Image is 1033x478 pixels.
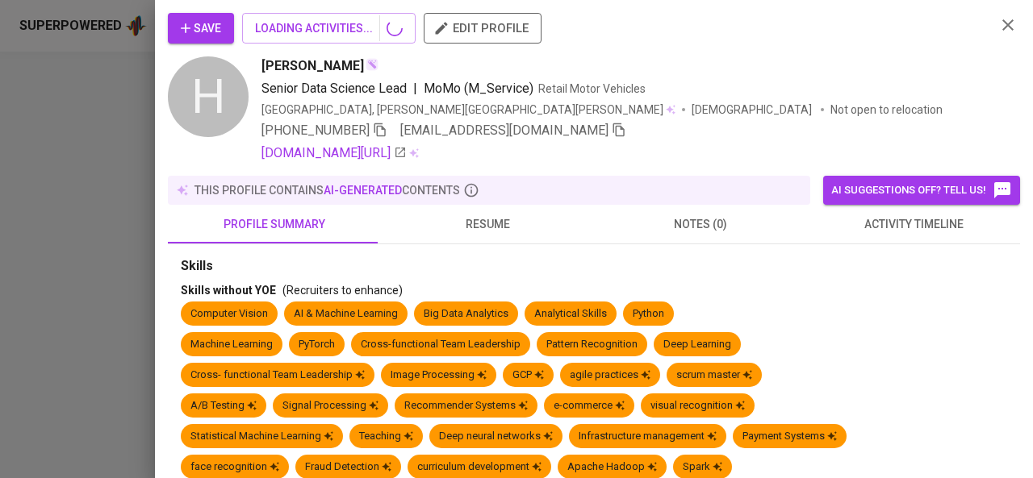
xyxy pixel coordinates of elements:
[168,56,249,137] div: H
[676,368,752,383] div: scrum master
[294,306,398,322] div: AI & Machine Learning
[181,284,276,297] span: Skills without YOE
[400,123,609,138] span: [EMAIL_ADDRESS][DOMAIN_NAME]
[650,398,745,414] div: visual recognition
[299,337,335,352] div: PyTorch
[261,56,364,76] span: [PERSON_NAME]
[404,398,528,414] div: Recommender Systems
[413,79,417,98] span: |
[424,21,542,34] a: edit profile
[570,368,650,383] div: agile practices
[190,398,257,414] div: A/B Testing
[554,398,625,414] div: e-commerce
[242,13,416,44] button: LOADING ACTIVITIES...
[534,306,607,322] div: Analytical Skills
[437,18,529,39] span: edit profile
[663,337,731,352] div: Deep Learning
[190,459,279,475] div: face recognition
[255,19,403,39] span: LOADING ACTIVITIES...
[439,429,553,444] div: Deep neural networks
[190,337,273,352] div: Machine Learning
[567,459,657,475] div: Apache Hadoop
[417,459,542,475] div: curriculum development
[391,214,584,235] span: resume
[683,459,722,475] div: Spark
[190,306,268,322] div: Computer Vision
[190,429,333,444] div: Statistical Machine Learning
[823,176,1020,205] button: AI suggestions off? Tell us!
[190,368,365,383] div: Cross- functional Team Leadership
[512,368,544,383] div: GCP
[261,123,370,138] span: [PHONE_NUMBER]
[181,257,1007,276] div: Skills
[424,306,508,322] div: Big Data Analytics
[181,19,221,39] span: Save
[261,81,407,96] span: Senior Data Science Lead
[361,337,521,352] div: Cross-functional Team Leadership
[830,102,943,118] p: Not open to relocation
[742,429,837,444] div: Payment Systems
[579,429,717,444] div: Infrastructure management
[424,13,542,44] button: edit profile
[604,214,797,235] span: notes (0)
[391,368,487,383] div: Image Processing
[366,58,378,71] img: magic_wand.svg
[282,398,378,414] div: Signal Processing
[692,102,814,118] span: [DEMOGRAPHIC_DATA]
[538,82,646,95] span: Retail Motor Vehicles
[359,429,413,444] div: Teaching
[831,181,1012,200] span: AI suggestions off? Tell us!
[168,13,234,44] button: Save
[633,306,664,322] div: Python
[261,143,407,163] a: [DOMAIN_NAME][URL]
[424,81,533,96] span: MoMo (M_Service)
[305,459,391,475] div: Fraud Detection
[546,337,638,352] div: Pattern Recognition
[261,102,675,118] div: [GEOGRAPHIC_DATA], [PERSON_NAME][GEOGRAPHIC_DATA][PERSON_NAME]
[817,214,1010,235] span: activity timeline
[324,184,402,197] span: AI-generated
[282,284,403,297] span: (Recruiters to enhance)
[194,182,460,198] p: this profile contains contents
[178,214,371,235] span: profile summary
